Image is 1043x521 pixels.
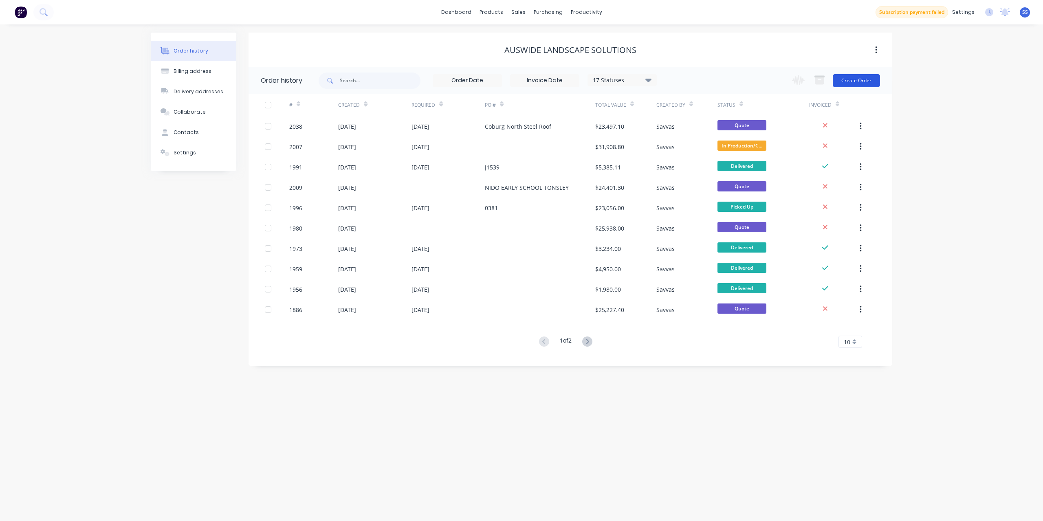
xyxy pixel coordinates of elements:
div: [DATE] [411,244,429,253]
div: [DATE] [338,163,356,171]
div: [DATE] [411,285,429,294]
div: 0381 [485,204,498,212]
div: Savvas [656,204,675,212]
div: Created By [656,94,717,116]
div: 1959 [289,265,302,273]
div: Savvas [656,143,675,151]
div: [DATE] [338,244,356,253]
div: purchasing [530,6,567,18]
a: dashboard [437,6,475,18]
div: PO # [485,101,496,109]
div: Billing address [174,68,211,75]
div: 1956 [289,285,302,294]
div: Contacts [174,129,199,136]
div: # [289,101,293,109]
span: Quote [717,303,766,314]
input: Search... [340,73,420,89]
div: $25,938.00 [595,224,624,233]
div: [DATE] [338,285,356,294]
div: 17 Statuses [588,76,656,85]
div: productivity [567,6,606,18]
span: Quote [717,222,766,232]
div: [DATE] [338,306,356,314]
div: Savvas [656,163,675,171]
div: $25,227.40 [595,306,624,314]
div: $23,056.00 [595,204,624,212]
div: Order history [174,47,208,55]
button: Settings [151,143,236,163]
div: Total Value [595,101,626,109]
div: 1886 [289,306,302,314]
div: Savvas [656,265,675,273]
button: Billing address [151,61,236,81]
div: [DATE] [338,183,356,192]
button: Contacts [151,122,236,143]
div: 1996 [289,204,302,212]
div: PO # [485,94,595,116]
div: 2038 [289,122,302,131]
div: Invoiced [809,94,858,116]
div: [DATE] [411,163,429,171]
div: Total Value [595,94,656,116]
div: Delivery addresses [174,88,223,95]
div: 2009 [289,183,302,192]
div: Created [338,101,360,109]
span: Quote [717,120,766,130]
div: Required [411,94,485,116]
div: Required [411,101,435,109]
div: Savvas [656,306,675,314]
div: sales [507,6,530,18]
div: $1,980.00 [595,285,621,294]
div: Settings [174,149,196,156]
div: 1980 [289,224,302,233]
button: Delivery addresses [151,81,236,102]
button: Create Order [833,74,880,87]
div: $23,497.10 [595,122,624,131]
div: 2007 [289,143,302,151]
span: Picked Up [717,202,766,212]
div: [DATE] [411,306,429,314]
div: [DATE] [411,143,429,151]
div: NIDO EARLY SCHOOL TONSLEY [485,183,569,192]
span: Delivered [717,242,766,253]
button: Order history [151,41,236,61]
div: 1 of 2 [560,336,572,348]
div: Order history [261,76,302,86]
div: Savvas [656,285,675,294]
div: Coburg North Steel Roof [485,122,551,131]
div: products [475,6,507,18]
span: SS [1022,9,1028,16]
div: settings [948,6,979,18]
div: Created [338,94,411,116]
span: 10 [844,338,850,346]
span: In Production/C... [717,141,766,151]
div: Savvas [656,244,675,253]
div: Savvas [656,122,675,131]
div: Collaborate [174,108,206,116]
div: Savvas [656,183,675,192]
div: [DATE] [411,122,429,131]
div: J1539 [485,163,499,171]
div: # [289,94,338,116]
div: $3,234.00 [595,244,621,253]
div: [DATE] [338,122,356,131]
span: Delivered [717,283,766,293]
div: [DATE] [338,224,356,233]
div: [DATE] [411,204,429,212]
div: Savvas [656,224,675,233]
div: $24,401.30 [595,183,624,192]
img: Factory [15,6,27,18]
div: $31,908.80 [595,143,624,151]
div: [DATE] [411,265,429,273]
span: Quote [717,181,766,191]
button: Subscription payment failed [876,6,948,18]
div: Status [717,94,809,116]
div: Auswide Landscape Solutions [504,45,636,55]
div: $5,385.11 [595,163,621,171]
div: Status [717,101,735,109]
div: 1991 [289,163,302,171]
input: Invoice Date [510,75,579,87]
input: Order Date [433,75,502,87]
div: [DATE] [338,143,356,151]
span: Delivered [717,263,766,273]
